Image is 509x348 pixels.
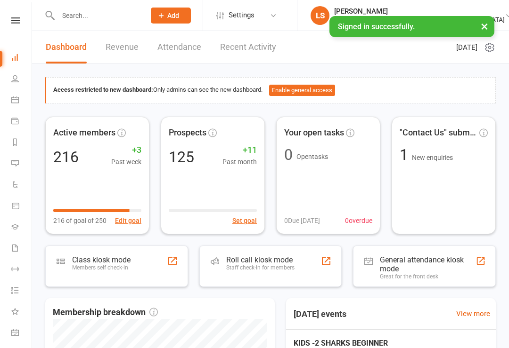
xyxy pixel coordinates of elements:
[11,69,33,90] a: People
[400,126,477,140] span: "Contact Us" submissions
[226,255,295,264] div: Roll call kiosk mode
[115,215,141,226] button: Edit goal
[311,6,329,25] div: LS
[229,5,254,26] span: Settings
[11,196,33,217] a: Product Sales
[55,9,139,22] input: Search...
[11,90,33,111] a: Calendar
[53,126,115,140] span: Active members
[157,31,201,63] a: Attendance
[53,306,158,319] span: Membership breakdown
[53,215,107,226] span: 216 of goal of 250
[53,85,488,96] div: Only admins can see the new dashboard.
[169,126,206,140] span: Prospects
[296,153,328,160] span: Open tasks
[72,255,131,264] div: Class kiosk mode
[334,7,505,16] div: [PERSON_NAME]
[167,12,179,19] span: Add
[380,255,476,273] div: General attendance kiosk mode
[269,85,335,96] button: Enable general access
[456,308,490,319] a: View more
[220,31,276,63] a: Recent Activity
[226,264,295,271] div: Staff check-in for members
[222,157,257,167] span: Past month
[106,31,139,63] a: Revenue
[400,146,412,164] span: 1
[338,22,415,31] span: Signed in successfully.
[111,143,141,157] span: +3
[284,147,293,162] div: 0
[286,306,354,323] h3: [DATE] events
[11,111,33,133] a: Payments
[380,273,476,280] div: Great for the front desk
[11,323,33,344] a: General attendance kiosk mode
[11,133,33,154] a: Reports
[345,215,372,226] span: 0 overdue
[111,157,141,167] span: Past week
[53,86,153,93] strong: Access restricted to new dashboard:
[284,126,344,140] span: Your open tasks
[476,16,493,36] button: ×
[284,215,320,226] span: 0 Due [DATE]
[11,302,33,323] a: What's New
[46,31,87,63] a: Dashboard
[11,48,33,69] a: Dashboard
[53,150,79,165] div: 216
[334,16,505,24] div: Traditional Brazilian Jiu Jitsu School [GEOGRAPHIC_DATA]
[222,143,257,157] span: +11
[151,8,191,24] button: Add
[232,215,257,226] button: Set goal
[456,42,477,53] span: [DATE]
[412,154,453,161] span: New enquiries
[72,264,131,271] div: Members self check-in
[169,150,194,165] div: 125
